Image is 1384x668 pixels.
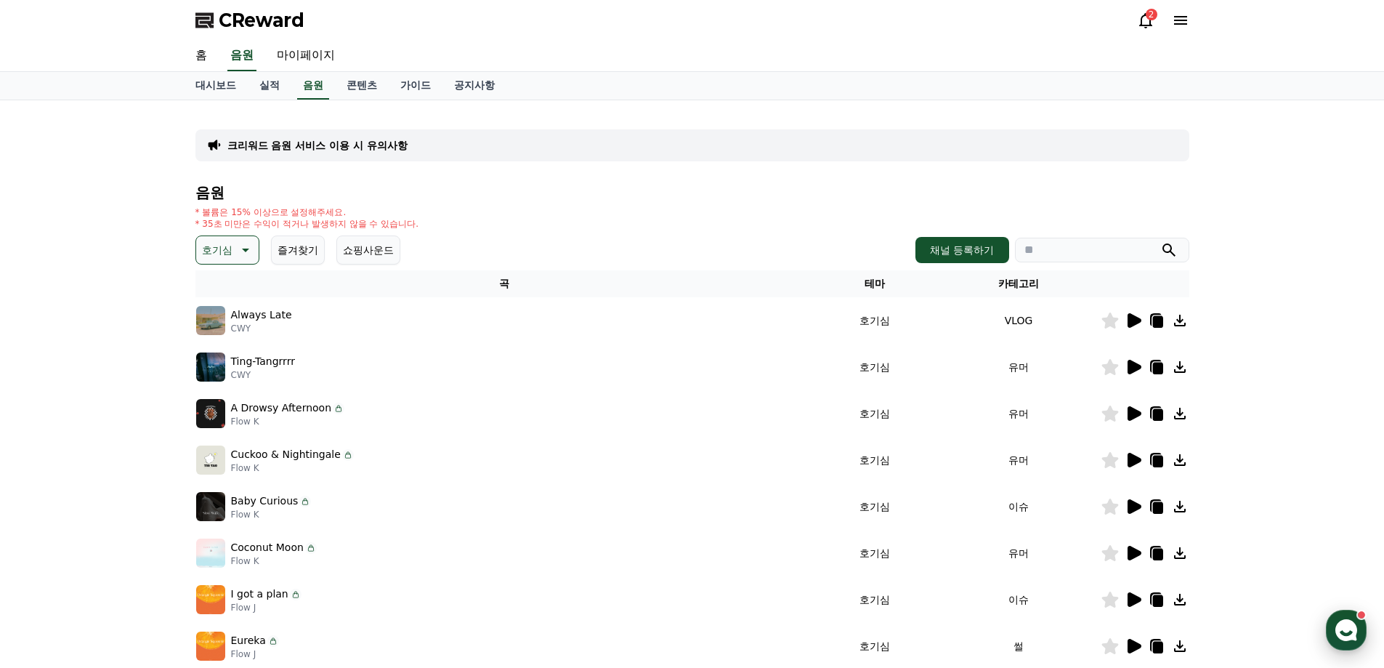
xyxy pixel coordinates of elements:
[196,585,225,614] img: music
[231,462,354,474] p: Flow K
[937,530,1101,576] td: 유머
[231,369,295,381] p: CWY
[4,461,96,497] a: 홈
[265,41,347,71] a: 마이페이지
[297,72,329,100] a: 음원
[231,323,292,334] p: CWY
[184,41,219,71] a: 홈
[813,344,937,390] td: 호기심
[46,483,54,494] span: 홈
[231,540,304,555] p: Coconut Moon
[813,270,937,297] th: 테마
[196,446,225,475] img: music
[195,270,813,297] th: 곡
[271,236,325,265] button: 즐겨찾기
[202,240,232,260] p: 호기심
[231,401,332,416] p: A Drowsy Afternoon
[231,633,266,648] p: Eureka
[231,494,299,509] p: Baby Curious
[813,390,937,437] td: 호기심
[231,587,288,602] p: I got a plan
[442,72,506,100] a: 공지사항
[187,461,279,497] a: 설정
[231,307,292,323] p: Always Late
[231,447,341,462] p: Cuckoo & Nightingale
[195,185,1189,201] h4: 음원
[1137,12,1154,29] a: 2
[813,483,937,530] td: 호기심
[937,437,1101,483] td: 유머
[96,461,187,497] a: 대화
[227,41,256,71] a: 음원
[219,9,304,32] span: CReward
[133,483,150,495] span: 대화
[231,602,302,613] p: Flow J
[224,483,242,494] span: 설정
[937,483,1101,530] td: 이슈
[813,297,937,344] td: 호기심
[196,353,225,382] img: music
[231,416,345,427] p: Flow K
[937,270,1101,297] th: 카테고리
[231,509,312,520] p: Flow K
[248,72,291,100] a: 실적
[195,236,259,265] button: 호기심
[196,632,225,661] img: music
[231,555,317,567] p: Flow K
[389,72,442,100] a: 가이드
[915,237,1008,263] button: 채널 등록하기
[813,437,937,483] td: 호기심
[335,72,389,100] a: 콘텐츠
[196,399,225,428] img: music
[196,492,225,521] img: music
[813,530,937,576] td: 호기심
[937,390,1101,437] td: 유머
[937,297,1101,344] td: VLOG
[937,344,1101,390] td: 유머
[813,576,937,623] td: 호기심
[937,576,1101,623] td: 이슈
[336,236,400,265] button: 쇼핑사운드
[184,72,248,100] a: 대시보드
[195,9,304,32] a: CReward
[196,539,225,568] img: music
[195,206,419,218] p: * 볼륨은 15% 이상으로 설정해주세요.
[231,354,295,369] p: Ting-Tangrrrr
[1146,9,1157,20] div: 2
[195,218,419,230] p: * 35초 미만은 수익이 적거나 발생하지 않을 수 있습니다.
[227,138,408,153] a: 크리워드 음원 서비스 이용 시 유의사항
[196,306,225,335] img: music
[231,648,279,660] p: Flow J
